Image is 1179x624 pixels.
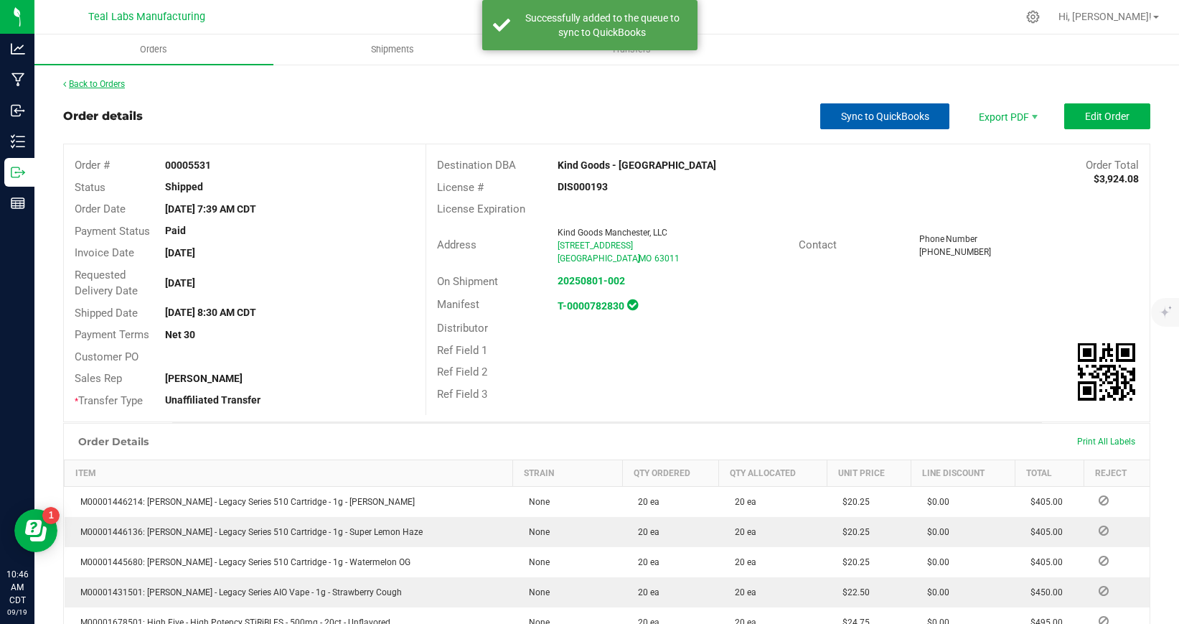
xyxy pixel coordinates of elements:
th: Total [1015,460,1084,487]
inline-svg: Inventory [11,134,25,149]
span: Shipments [352,43,433,56]
strong: $3,924.08 [1094,173,1139,185]
span: Reject Inventory [1093,496,1114,505]
span: Phone [919,234,944,244]
span: Contact [799,238,837,251]
span: Shipped Date [75,307,138,320]
a: Orders [34,34,273,65]
div: Manage settings [1024,10,1042,24]
span: Distributor [437,322,488,335]
strong: Net 30 [165,329,195,340]
span: Reject Inventory [1093,587,1114,595]
a: Back to Orders [63,79,125,89]
span: 20 ea [631,587,659,597]
span: 20 ea [728,527,756,537]
strong: Kind Goods - [GEOGRAPHIC_DATA] [558,159,716,171]
span: $20.25 [835,557,870,567]
span: $0.00 [920,587,949,597]
span: 20 ea [728,497,756,507]
strong: T-0000782830 [558,300,624,312]
strong: Paid [165,225,186,236]
span: Order # [75,159,110,172]
span: MO [639,253,652,264]
span: $405.00 [1023,557,1063,567]
th: Unit Price [827,460,911,487]
span: Destination DBA [437,159,516,172]
span: [PHONE_NUMBER] [919,247,991,257]
span: $0.00 [920,527,949,537]
span: Address [437,238,476,251]
span: Payment Status [75,225,150,238]
img: Scan me! [1078,343,1135,401]
span: $22.50 [835,587,870,597]
span: None [522,527,550,537]
span: 20 ea [631,497,659,507]
iframe: Resource center unread badge [42,507,60,524]
span: Print All Labels [1077,437,1135,447]
inline-svg: Manufacturing [11,73,25,87]
span: Edit Order [1085,111,1129,122]
span: Orders [121,43,187,56]
li: Export PDF [964,103,1050,129]
span: License # [437,181,484,194]
div: Order details [63,108,143,125]
a: Shipments [273,34,512,65]
button: Edit Order [1064,103,1150,129]
p: 10:46 AM CDT [6,568,28,607]
span: $450.00 [1023,587,1063,597]
span: Status [75,181,105,194]
strong: [DATE] [165,277,195,289]
qrcode: 00005531 [1078,343,1135,401]
span: Teal Labs Manufacturing [88,11,205,23]
span: Reject Inventory [1093,557,1114,565]
strong: DIS000193 [558,181,608,192]
th: Reject [1084,460,1150,487]
span: Ref Field 3 [437,388,487,401]
span: Number [946,234,977,244]
span: [GEOGRAPHIC_DATA] [558,253,640,264]
span: 20 ea [631,527,659,537]
span: $20.25 [835,497,870,507]
span: Order Total [1086,159,1139,172]
span: M00001431501: [PERSON_NAME] - Legacy Series AIO Vape - 1g - Strawberry Cough [73,587,402,597]
inline-svg: Analytics [11,42,25,56]
span: Requested Delivery Date [75,269,138,298]
span: 20 ea [631,557,659,567]
span: Reject Inventory [1093,526,1114,535]
span: None [522,557,550,567]
inline-svg: Outbound [11,165,25,180]
span: Sync to QuickBooks [841,111,929,122]
span: $0.00 [920,497,949,507]
span: Ref Field 2 [437,365,487,378]
span: 20 ea [728,557,756,567]
th: Qty Allocated [719,460,827,487]
span: Hi, [PERSON_NAME]! [1058,11,1152,22]
strong: [DATE] 8:30 AM CDT [165,307,256,318]
th: Strain [513,460,623,487]
span: On Shipment [437,275,498,288]
span: Payment Terms [75,328,149,341]
div: Successfully added to the queue to sync to QuickBooks [518,11,687,39]
span: Kind Goods Manchester, LLC [558,228,667,238]
iframe: Resource center [14,509,57,552]
span: Ref Field 1 [437,344,487,357]
span: 20 ea [728,587,756,597]
span: M00001446136: [PERSON_NAME] - Legacy Series 510 Cartridge - 1g - Super Lemon Haze [73,527,423,537]
span: Invoice Date [75,246,134,259]
inline-svg: Inbound [11,103,25,118]
span: $0.00 [920,557,949,567]
strong: Unaffiliated Transfer [165,394,260,406]
inline-svg: Reports [11,196,25,210]
th: Item [65,460,513,487]
span: $405.00 [1023,527,1063,537]
span: Order Date [75,202,126,215]
a: 20250801-002 [558,275,625,287]
span: M00001445680: [PERSON_NAME] - Legacy Series 510 Cartridge - 1g - Watermelon OG [73,557,410,567]
span: [STREET_ADDRESS] [558,241,633,251]
span: None [522,587,550,597]
span: In Sync [627,297,638,312]
strong: [DATE] [165,247,195,259]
